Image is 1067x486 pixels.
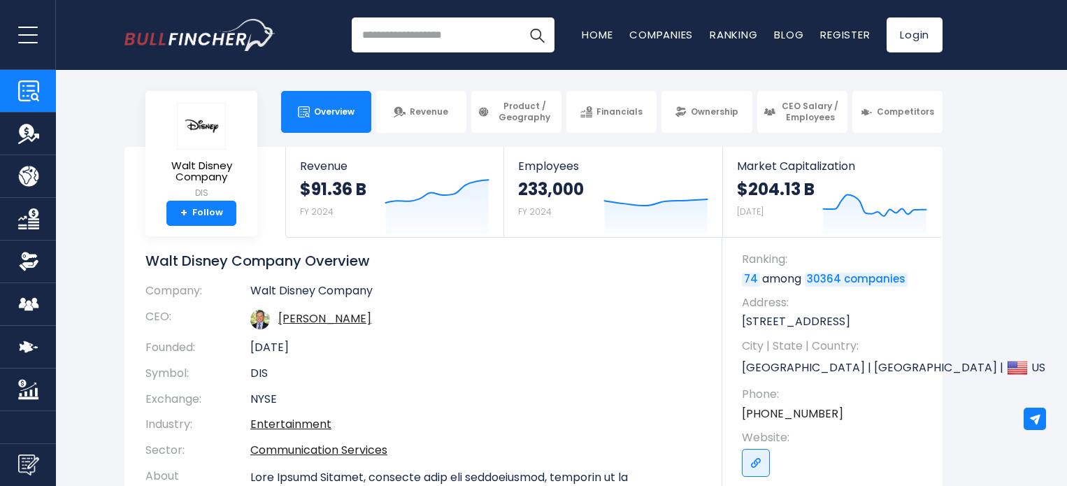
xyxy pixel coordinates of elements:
strong: + [180,207,187,220]
a: ceo [278,310,371,327]
span: Product / Geography [494,101,555,122]
span: City | State | Country: [742,338,929,354]
a: Revenue [376,91,466,133]
a: Market Capitalization $204.13 B [DATE] [723,147,941,237]
a: Login [887,17,943,52]
a: Employees 233,000 FY 2024 [504,147,722,237]
a: CEO Salary / Employees [757,91,847,133]
a: Ranking [710,27,757,42]
img: Ownership [18,251,39,272]
small: FY 2024 [300,206,334,217]
span: Employees [518,159,708,173]
th: Company: [145,284,250,304]
span: Financials [596,106,643,117]
a: Overview [281,91,371,133]
a: Entertainment [250,416,331,432]
h1: Walt Disney Company Overview [145,252,701,270]
th: Symbol: [145,361,250,387]
a: Ownership [661,91,752,133]
strong: $91.36 B [300,178,366,200]
img: robert-a-iger.jpg [250,310,270,329]
strong: 233,000 [518,178,584,200]
p: [GEOGRAPHIC_DATA] | [GEOGRAPHIC_DATA] | US [742,357,929,378]
th: Industry: [145,412,250,438]
td: Walt Disney Company [250,284,701,304]
a: Product / Geography [471,91,561,133]
a: Blog [774,27,803,42]
img: Bullfincher logo [124,19,275,51]
small: DIS [157,187,246,199]
span: Address: [742,295,929,310]
td: [DATE] [250,335,701,361]
th: CEO: [145,304,250,335]
a: +Follow [166,201,236,226]
a: Communication Services [250,442,387,458]
button: Search [520,17,554,52]
a: Home [582,27,613,42]
strong: $204.13 B [737,178,815,200]
p: [STREET_ADDRESS] [742,314,929,329]
span: Website: [742,430,929,445]
td: DIS [250,361,701,387]
a: Financials [566,91,657,133]
a: Go to link [742,449,770,477]
span: Ranking: [742,252,929,267]
a: 30364 companies [805,273,908,287]
a: Register [820,27,870,42]
a: [PHONE_NUMBER] [742,406,843,422]
a: Competitors [852,91,943,133]
small: [DATE] [737,206,764,217]
span: Competitors [877,106,934,117]
th: Sector: [145,438,250,464]
span: Overview [314,106,355,117]
a: Revenue $91.36 B FY 2024 [286,147,503,237]
span: CEO Salary / Employees [780,101,841,122]
p: among [742,271,929,287]
span: Phone: [742,387,929,402]
a: 74 [742,273,760,287]
a: Go to homepage [124,19,275,51]
th: Exchange: [145,387,250,413]
small: FY 2024 [518,206,552,217]
span: Market Capitalization [737,159,927,173]
th: Founded: [145,335,250,361]
span: Revenue [300,159,489,173]
a: Companies [629,27,693,42]
span: Walt Disney Company [157,160,246,183]
td: NYSE [250,387,701,413]
a: Walt Disney Company DIS [156,102,247,201]
span: Ownership [691,106,738,117]
span: Revenue [410,106,448,117]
